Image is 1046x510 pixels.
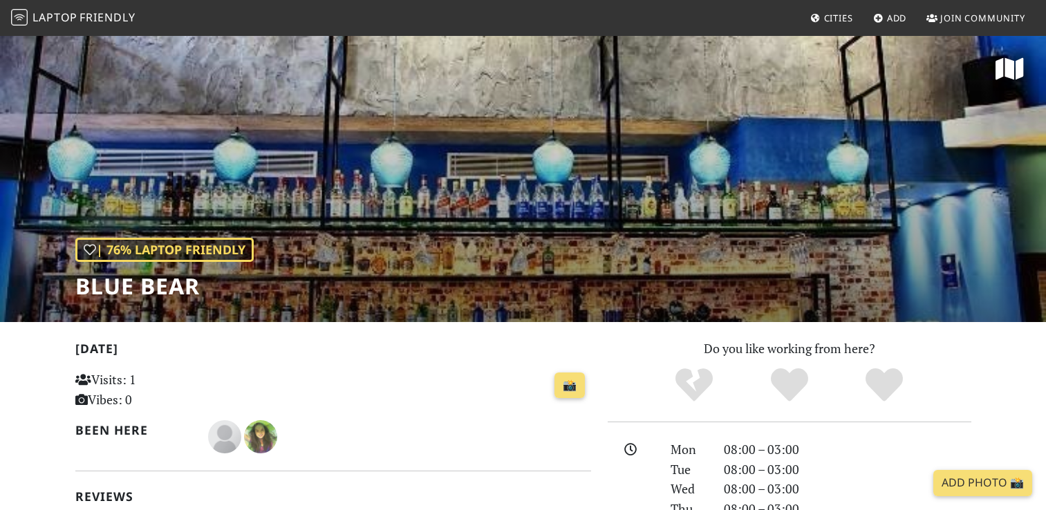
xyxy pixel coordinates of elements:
[244,427,277,444] span: Катя Бабич
[646,366,742,404] div: No
[80,10,135,25] span: Friendly
[208,427,244,444] span: Ali Ghali
[75,489,591,504] h2: Reviews
[868,6,913,30] a: Add
[75,238,254,262] div: | 76% Laptop Friendly
[554,372,585,399] a: 📸
[887,12,907,24] span: Add
[11,9,28,26] img: LaptopFriendly
[75,370,236,410] p: Visits: 1 Vibes: 0
[75,341,591,361] h2: [DATE]
[940,12,1025,24] span: Join Community
[716,460,980,480] div: 08:00 – 03:00
[32,10,77,25] span: Laptop
[742,366,837,404] div: Yes
[933,470,1032,496] a: Add Photo 📸
[716,440,980,460] div: 08:00 – 03:00
[244,420,277,453] img: 2336-katia.jpg
[208,420,241,453] img: blank-535327c66bd565773addf3077783bbfce4b00ec00e9fd257753287c682c7fa38.png
[837,366,932,404] div: Definitely!
[662,440,715,460] div: Mon
[716,479,980,499] div: 08:00 – 03:00
[75,273,254,299] h1: Blue Bear
[662,479,715,499] div: Wed
[805,6,859,30] a: Cities
[75,423,192,437] h2: Been here
[662,460,715,480] div: Tue
[824,12,853,24] span: Cities
[608,339,971,359] p: Do you like working from here?
[921,6,1031,30] a: Join Community
[11,6,136,30] a: LaptopFriendly LaptopFriendly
